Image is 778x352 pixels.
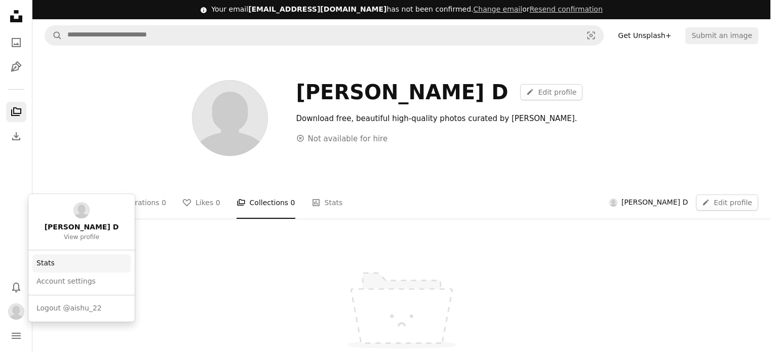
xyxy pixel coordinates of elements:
span: [PERSON_NAME] D [45,222,119,232]
img: Avatar of user Aishwariya D [8,303,24,320]
span: View profile [64,233,99,242]
a: Stats [32,254,131,272]
span: Logout @aishu_22 [36,303,102,314]
div: Profile [28,194,135,322]
img: Avatar of user Aishwariya D [73,202,90,218]
button: Profile [6,301,26,322]
a: Account settings [32,272,131,291]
